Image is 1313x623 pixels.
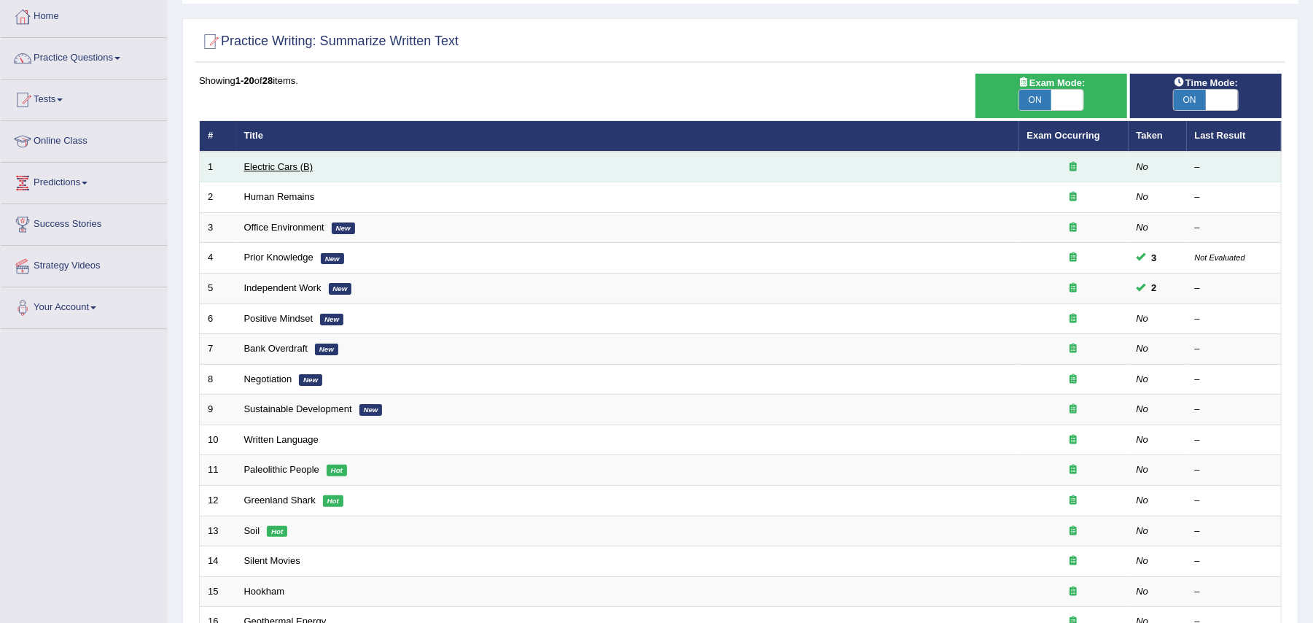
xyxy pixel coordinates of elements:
em: New [359,404,383,416]
th: # [200,121,236,152]
div: – [1195,433,1274,447]
div: – [1195,463,1274,477]
th: Taken [1129,121,1187,152]
div: Exam occurring question [1027,282,1121,295]
b: 28 [262,75,273,86]
a: Negotiation [244,374,292,384]
td: 2 [200,182,236,213]
div: – [1195,282,1274,295]
div: Exam occurring question [1027,585,1121,599]
td: 4 [200,243,236,274]
td: 11 [200,455,236,486]
em: No [1137,464,1149,475]
em: New [321,253,344,265]
div: – [1195,221,1274,235]
td: 9 [200,395,236,425]
a: Office Environment [244,222,324,233]
em: No [1137,161,1149,172]
a: Success Stories [1,204,167,241]
h2: Practice Writing: Summarize Written Text [199,31,459,53]
em: No [1137,434,1149,445]
span: ON [1019,90,1051,110]
div: Exam occurring question [1027,251,1121,265]
em: No [1137,586,1149,597]
div: – [1195,554,1274,568]
a: Written Language [244,434,319,445]
td: 13 [200,516,236,546]
div: Showing of items. [199,74,1282,88]
td: 3 [200,212,236,243]
div: – [1195,585,1274,599]
span: Time Mode: [1168,75,1244,90]
a: Practice Questions [1,38,167,74]
a: Strategy Videos [1,246,167,282]
div: – [1195,342,1274,356]
div: – [1195,494,1274,508]
div: Show exams occurring in exams [975,74,1127,118]
a: Online Class [1,121,167,158]
a: Soil [244,525,260,536]
a: Human Remains [244,191,315,202]
td: 15 [200,576,236,607]
em: Hot [267,526,287,538]
em: Hot [327,465,347,476]
td: 8 [200,364,236,395]
div: Exam occurring question [1027,525,1121,538]
div: Exam occurring question [1027,373,1121,387]
div: Exam occurring question [1027,554,1121,568]
a: Your Account [1,287,167,324]
span: You can still take this question [1146,280,1163,295]
span: OFF [1238,90,1270,110]
em: New [332,222,355,234]
em: New [299,374,322,386]
em: New [315,344,338,355]
div: – [1195,403,1274,417]
a: Silent Movies [244,555,300,566]
div: – [1195,312,1274,326]
a: Tests [1,80,167,116]
td: 6 [200,303,236,334]
td: 10 [200,425,236,455]
div: – [1195,525,1274,538]
em: Hot [323,495,343,507]
em: No [1137,374,1149,384]
a: Exam Occurring [1027,130,1100,141]
span: ON [1174,90,1206,110]
b: 1-20 [235,75,254,86]
div: Exam occurring question [1027,463,1121,477]
td: 1 [200,152,236,182]
div: Exam occurring question [1027,221,1121,235]
a: Independent Work [244,282,322,293]
em: No [1137,403,1149,414]
a: Greenland Shark [244,495,316,506]
a: Predictions [1,163,167,199]
div: Exam occurring question [1027,494,1121,508]
em: New [329,283,352,295]
a: Sustainable Development [244,403,352,414]
th: Last Result [1187,121,1282,152]
a: Bank Overdraft [244,343,308,354]
div: Exam occurring question [1027,342,1121,356]
div: Exam occurring question [1027,312,1121,326]
a: Positive Mindset [244,313,313,324]
em: No [1137,313,1149,324]
div: Exam occurring question [1027,433,1121,447]
em: No [1137,191,1149,202]
span: Exam Mode: [1012,75,1091,90]
em: No [1137,222,1149,233]
a: Hookham [244,586,285,597]
em: No [1137,343,1149,354]
em: New [320,314,343,325]
em: No [1137,525,1149,536]
span: OFF [1083,90,1115,110]
span: You can still take this question [1146,250,1163,266]
a: Prior Knowledge [244,252,313,263]
a: Electric Cars (B) [244,161,313,172]
div: Exam occurring question [1027,403,1121,417]
div: – [1195,190,1274,204]
td: 5 [200,274,236,304]
em: No [1137,555,1149,566]
div: Exam occurring question [1027,160,1121,174]
a: Paleolithic People [244,464,319,475]
div: Exam occurring question [1027,190,1121,204]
